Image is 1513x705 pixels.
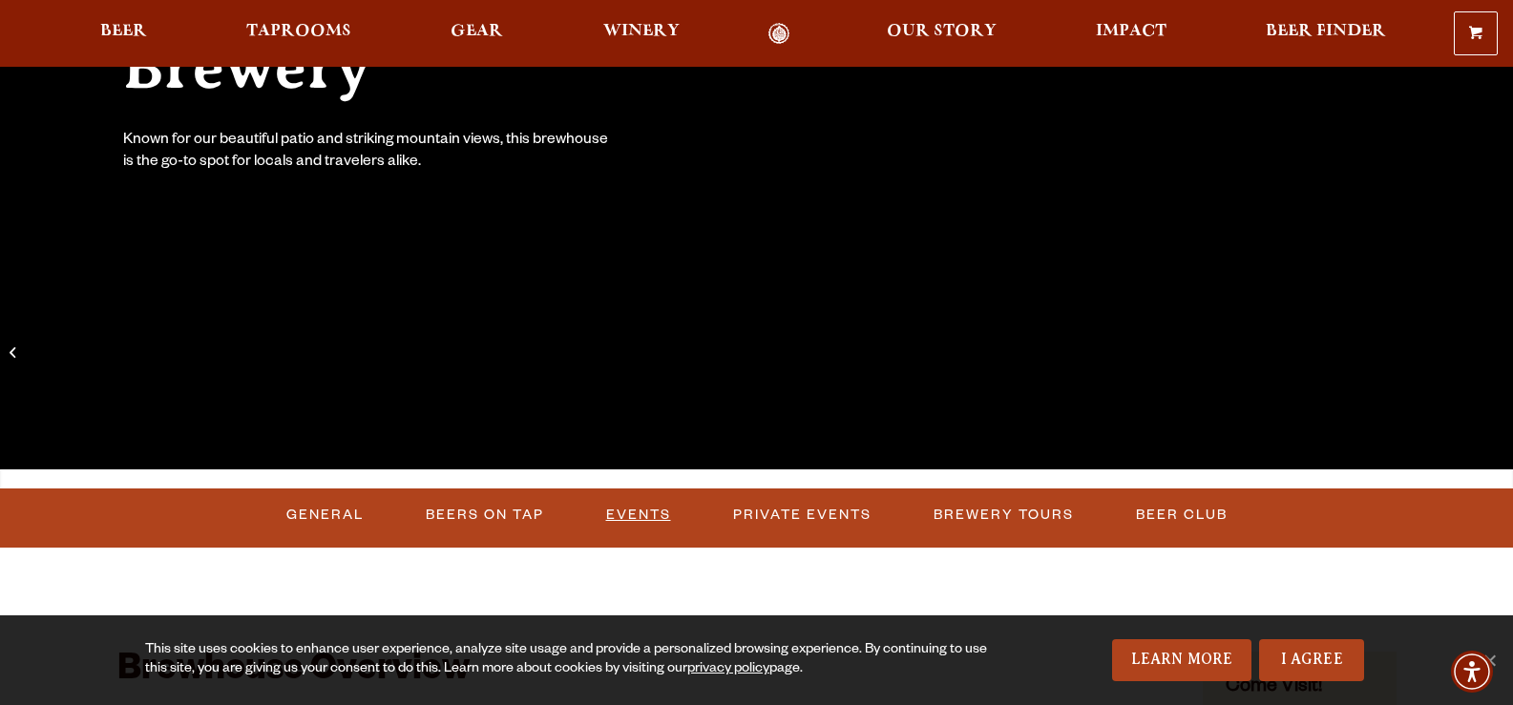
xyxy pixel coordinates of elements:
div: Accessibility Menu [1451,651,1493,693]
a: Beer [88,23,159,45]
a: Impact [1083,23,1179,45]
span: Our Story [887,24,997,39]
a: Gear [438,23,515,45]
a: privacy policy [687,662,769,677]
a: Private Events [725,493,879,537]
a: Taprooms [234,23,364,45]
span: Beer [100,24,147,39]
span: Beer Finder [1266,24,1386,39]
a: Winery [591,23,692,45]
a: Beer Club [1128,493,1235,537]
a: Brewery Tours [926,493,1082,537]
a: Odell Home [744,23,815,45]
a: Events [599,493,679,537]
a: Learn More [1112,639,1252,681]
span: Winery [603,24,680,39]
a: Beers on Tap [418,493,552,537]
a: General [279,493,371,537]
div: Known for our beautiful patio and striking mountain views, this brewhouse is the go-to spot for l... [123,131,612,175]
a: Beer Finder [1253,23,1398,45]
a: I Agree [1259,639,1364,681]
div: This site uses cookies to enhance user experience, analyze site usage and provide a personalized ... [145,641,996,679]
a: Our Story [874,23,1009,45]
span: Impact [1096,24,1166,39]
span: Gear [451,24,503,39]
span: Taprooms [246,24,351,39]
